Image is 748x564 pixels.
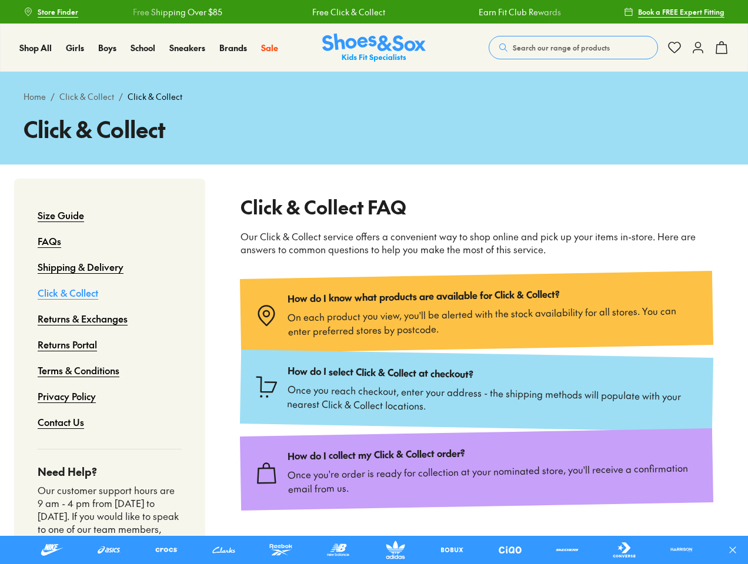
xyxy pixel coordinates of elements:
a: Contact Us [38,409,84,435]
span: Brands [219,42,247,53]
a: Returns Portal [38,331,97,357]
a: Terms & Conditions [38,357,119,383]
img: Type_pin-location.svg [255,304,279,328]
h4: Need Help? [38,464,182,479]
a: Shoes & Sox [322,33,426,62]
a: Shop All [19,42,52,54]
a: Click & Collect [38,280,98,305]
span: Store Finder [38,6,78,17]
img: SNS_Logo_Responsive.svg [322,33,426,62]
span: Girls [66,42,84,53]
div: / / [24,90,724,103]
a: Earn Fit Club Rewards [465,6,547,18]
span: Click & Collect [128,90,182,103]
a: Returns & Exchanges [38,305,128,331]
a: Girls [66,42,84,54]
a: Shipping & Delivery [38,254,123,280]
a: Store Finder [24,1,78,22]
h2: Click & Collect FAQ [241,193,713,221]
button: Search our range of products [489,36,658,59]
img: Type_cart.svg [255,375,279,399]
span: Search our range of products [513,42,610,53]
a: Brands [219,42,247,54]
p: Once you reach checkout, enter your address - the shipping methods will populate with your neares... [287,382,699,417]
a: Click & Collect [59,90,114,103]
a: Book a FREE Expert Fitting [624,1,724,22]
span: School [131,42,155,53]
span: Sneakers [169,42,205,53]
span: Boys [98,42,116,53]
a: Size Guide [38,202,84,228]
a: Free Shipping Over $85 [120,6,209,18]
a: Privacy Policy [38,383,96,409]
a: Sneakers [169,42,205,54]
a: School [131,42,155,54]
p: How do I collect my Click & Collect order? [287,442,698,462]
a: Sale [261,42,278,54]
span: Sale [261,42,278,53]
p: Our Click & Collect service offers a convenient way to shop online and pick up your items in-stor... [241,230,713,256]
a: Free Click & Collect [299,6,372,18]
a: Boys [98,42,116,54]
a: Home [24,90,46,103]
h1: Click & Collect [24,112,724,146]
p: How do I select Click & Collect at checkout? [288,364,699,384]
p: On each product you view, you'll be alerted with the stock availability for all stores. You can e... [288,303,699,338]
p: Once you're order is ready for collection at your nominated store, you'll receive a confirmation ... [288,460,699,495]
p: How do I know what products are available for Click & Collect? [287,285,698,305]
span: Shop All [19,42,52,53]
img: Type_bag.svg [255,461,279,485]
a: FAQs [38,228,61,254]
span: Book a FREE Expert Fitting [638,6,724,17]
